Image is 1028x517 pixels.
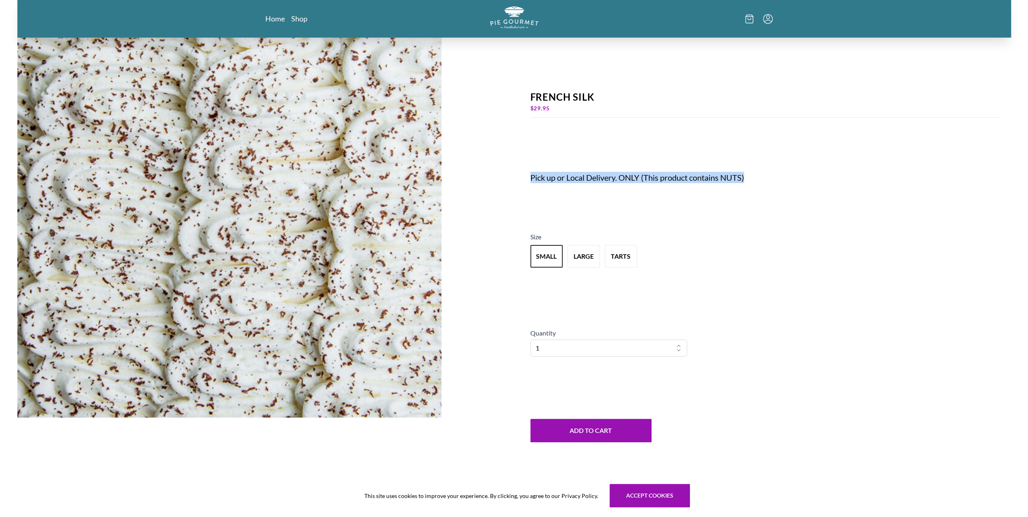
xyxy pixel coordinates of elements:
div: French Silk [530,91,1001,103]
div: $ 29.95 [530,103,1001,114]
span: Size [530,233,541,241]
a: Logo [490,6,538,31]
span: Quantity [530,329,556,337]
button: Variant Swatch [568,245,600,268]
button: Accept cookies [610,484,690,507]
select: Quantity [530,340,687,357]
a: Home [265,14,285,23]
a: Shop [291,14,307,23]
button: Add to Cart [530,419,652,442]
div: Pick up or Local Delivery. ONLY (This product contains NUTS) [530,172,763,183]
button: Variant Swatch [530,245,563,268]
button: Variant Swatch [605,245,637,268]
img: logo [490,6,538,29]
span: This site uses cookies to improve your experience. By clicking, you agree to our Privacy Policy. [364,492,598,500]
button: Menu [763,14,773,24]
